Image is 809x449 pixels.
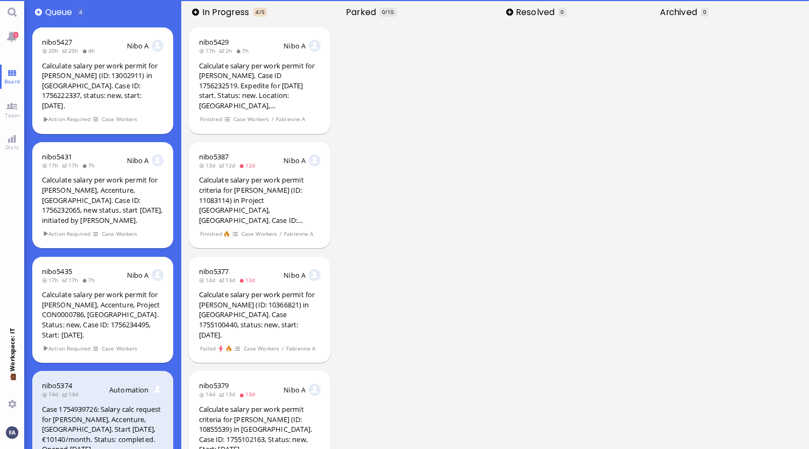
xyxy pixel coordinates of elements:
span: 0 [382,8,385,16]
span: 17h [42,276,62,284]
span: Failed [200,344,216,353]
span: 7h [82,162,98,169]
span: Nibo A [127,41,149,51]
img: NA [309,269,321,281]
span: Case Workers [101,344,138,353]
span: Action Required [42,115,91,124]
span: Parked [346,6,379,18]
span: 14d [62,390,82,398]
img: Aut [152,384,164,396]
img: You [6,426,18,438]
span: 7h [236,47,252,54]
span: Nibo A [127,270,149,280]
img: NA [152,269,164,281]
span: 4 [256,8,259,16]
a: nibo5427 [42,37,72,47]
span: Nibo A [283,270,306,280]
span: 17h [62,276,82,284]
span: 4h [82,47,98,54]
a: nibo5431 [42,152,72,162]
span: Nibo A [283,156,306,165]
span: Case Workers [233,115,269,124]
img: NA [309,384,321,396]
div: Calculate salary per work permit for [PERSON_NAME] (ID: 10366821) in [GEOGRAPHIC_DATA]. Case 1755... [199,290,321,340]
button: Add [506,9,513,16]
span: / [279,229,282,238]
span: 13d [219,390,239,398]
span: 13d [199,162,219,169]
a: nibo5435 [42,266,72,276]
span: Resolved [516,6,558,18]
a: nibo5379 [199,381,229,390]
span: Queue [45,6,76,18]
span: Nibo A [127,156,149,165]
div: Calculate salary per work permit criteria for [PERSON_NAME] (ID: 11083114) in Project [GEOGRAPHIC... [199,175,321,225]
span: 17h [62,162,82,169]
span: Finished [200,229,222,238]
img: NA [152,40,164,52]
span: 4 [79,8,82,16]
a: nibo5429 [199,37,229,47]
span: Action Required [42,229,91,238]
a: nibo5377 [199,266,229,276]
div: Calculate salary per work permit for [PERSON_NAME], Accenture, Project CON0000786, [GEOGRAPHIC_DA... [42,290,164,340]
span: 17h [199,47,219,54]
span: Nibo A [283,385,306,395]
a: nibo5374 [42,381,72,390]
span: 7h [82,276,98,284]
div: Calculate salary per work permit for [PERSON_NAME], Accenture, [GEOGRAPHIC_DATA]. Case ID: 175623... [42,175,164,225]
span: / [281,344,285,353]
span: Fabienne A [286,344,316,353]
span: 12d [239,162,259,169]
span: Automation [109,385,148,395]
button: Add [192,9,199,16]
span: 14d [199,276,219,284]
span: 💼 Workspace: IT [8,371,16,396]
span: 2h [219,47,236,54]
span: Case Workers [101,115,138,124]
span: 14d [42,390,62,398]
img: NA [309,40,321,52]
div: Calculate salary per work permit for [PERSON_NAME], Case ID 1756232519. Expedite for [DATE] start... [199,61,321,111]
span: 17h [42,162,62,169]
span: Stats [3,143,22,151]
span: 13d [239,390,259,398]
span: Fabienne A [283,229,314,238]
span: /10 [385,8,394,16]
span: 14d [199,390,219,398]
span: In progress is overloaded [253,8,267,17]
span: 20h [62,47,82,54]
span: 9 [13,32,18,38]
span: Finished [200,115,222,124]
span: Archived [660,6,701,18]
span: Case Workers [241,229,278,238]
span: 13d [239,276,259,284]
span: 20h [42,47,62,54]
button: Add [35,9,42,16]
span: Board [2,78,23,85]
img: NA [309,155,321,166]
span: Fabienne A [275,115,306,124]
span: 12d [219,162,239,169]
div: Calculate salary per work permit for [PERSON_NAME] (ID: 13002911) in [GEOGRAPHIC_DATA]. Case ID: ... [42,61,164,111]
span: In progress [202,6,253,18]
img: NA [152,155,164,166]
span: Case Workers [243,344,280,353]
a: nibo5387 [199,152,229,162]
span: Nibo A [283,41,306,51]
span: 0 [560,8,564,16]
span: /5 [259,8,265,16]
span: Team [2,111,23,119]
span: 0 [703,8,706,16]
span: Action Required [42,344,91,353]
span: 13d [219,276,239,284]
span: Case Workers [101,229,138,238]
